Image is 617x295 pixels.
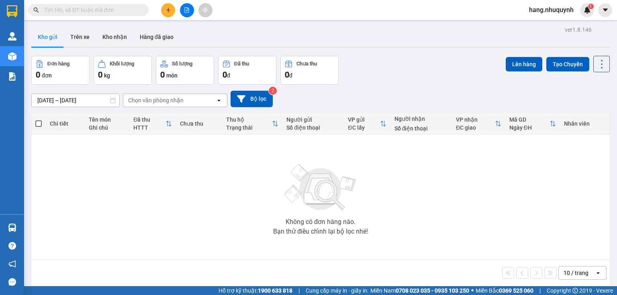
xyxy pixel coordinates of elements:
img: warehouse-icon [8,32,16,41]
input: Tìm tên, số ĐT hoặc mã đơn [44,6,139,14]
span: file-add [184,7,190,13]
img: logo-vxr [7,5,17,17]
div: Người nhận [394,116,448,122]
th: Toggle SortBy [344,113,390,134]
strong: 0369 525 060 [499,287,533,294]
button: Trên xe [64,27,96,47]
span: Cung cấp máy in - giấy in: [306,286,368,295]
button: Lên hàng [506,57,542,71]
div: VP nhận [456,116,495,123]
span: món [166,72,178,79]
div: Chưa thu [296,61,317,67]
span: kg [104,72,110,79]
span: 0 [98,70,102,79]
div: Trạng thái [226,124,272,131]
span: 0 [285,70,289,79]
span: 0 [160,70,165,79]
button: caret-down [598,3,612,17]
div: ver 1.8.146 [565,25,592,34]
div: Ghi chú [89,124,125,131]
span: đ [289,72,292,79]
button: Kho gửi [31,27,64,47]
div: Thu hộ [226,116,272,123]
th: Toggle SortBy [452,113,505,134]
div: Số điện thoại [286,124,340,131]
span: question-circle [8,242,16,250]
strong: 1900 633 818 [258,287,292,294]
div: Đã thu [234,61,249,67]
sup: 1 [588,4,594,9]
button: Bộ lọc [231,91,273,107]
span: hang.nhuquynh [523,5,580,15]
th: Toggle SortBy [129,113,176,134]
div: Chọn văn phòng nhận [128,96,184,104]
strong: 0708 023 035 - 0935 103 250 [396,287,469,294]
button: Đã thu0đ [218,56,276,85]
div: 10 / trang [564,269,588,277]
span: plus [165,7,171,13]
span: Miền Nam [370,286,469,295]
div: Không có đơn hàng nào. [286,219,355,225]
button: Khối lượng0kg [94,56,152,85]
div: Tên món [89,116,125,123]
span: | [539,286,541,295]
div: Chưa thu [180,120,218,127]
img: solution-icon [8,72,16,81]
div: ĐC lấy [348,124,380,131]
button: file-add [180,3,194,17]
button: Kho nhận [96,27,133,47]
button: Số lượng0món [156,56,214,85]
input: Select a date range. [32,94,119,107]
button: Chưa thu0đ [280,56,339,85]
span: 0 [36,70,40,79]
span: 0 [223,70,227,79]
span: | [298,286,300,295]
span: search [33,7,39,13]
button: Đơn hàng0đơn [31,56,90,85]
img: warehouse-icon [8,224,16,232]
svg: open [595,270,601,276]
div: Đơn hàng [47,61,69,67]
span: ⚪️ [471,289,474,292]
button: plus [161,3,175,17]
div: Người gửi [286,116,340,123]
img: svg+xml;base64,PHN2ZyBjbGFzcz0ibGlzdC1wbHVnX19zdmciIHhtbG5zPSJodHRwOi8vd3d3LnczLm9yZy8yMDAwL3N2Zy... [280,159,361,216]
div: ĐC giao [456,124,495,131]
span: Hỗ trợ kỹ thuật: [219,286,292,295]
button: aim [198,3,212,17]
th: Toggle SortBy [222,113,283,134]
span: Miền Bắc [476,286,533,295]
span: notification [8,260,16,268]
div: Bạn thử điều chỉnh lại bộ lọc nhé! [273,228,368,235]
div: Số điện thoại [394,125,448,132]
span: copyright [572,288,578,293]
span: message [8,278,16,286]
span: aim [202,7,208,13]
button: Hàng đã giao [133,27,180,47]
div: Ngày ĐH [509,124,550,131]
span: đ [227,72,230,79]
div: HTTT [133,124,165,131]
sup: 2 [269,87,277,95]
span: 1 [589,4,592,9]
div: VP gửi [348,116,380,123]
div: Chi tiết [50,120,81,127]
img: icon-new-feature [584,6,591,14]
span: đơn [42,72,52,79]
img: warehouse-icon [8,52,16,61]
div: Đã thu [133,116,165,123]
div: Nhân viên [564,120,606,127]
div: Mã GD [509,116,550,123]
span: caret-down [602,6,609,14]
button: Tạo Chuyến [546,57,589,71]
div: Khối lượng [110,61,134,67]
th: Toggle SortBy [505,113,560,134]
svg: open [216,97,222,104]
div: Số lượng [172,61,192,67]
